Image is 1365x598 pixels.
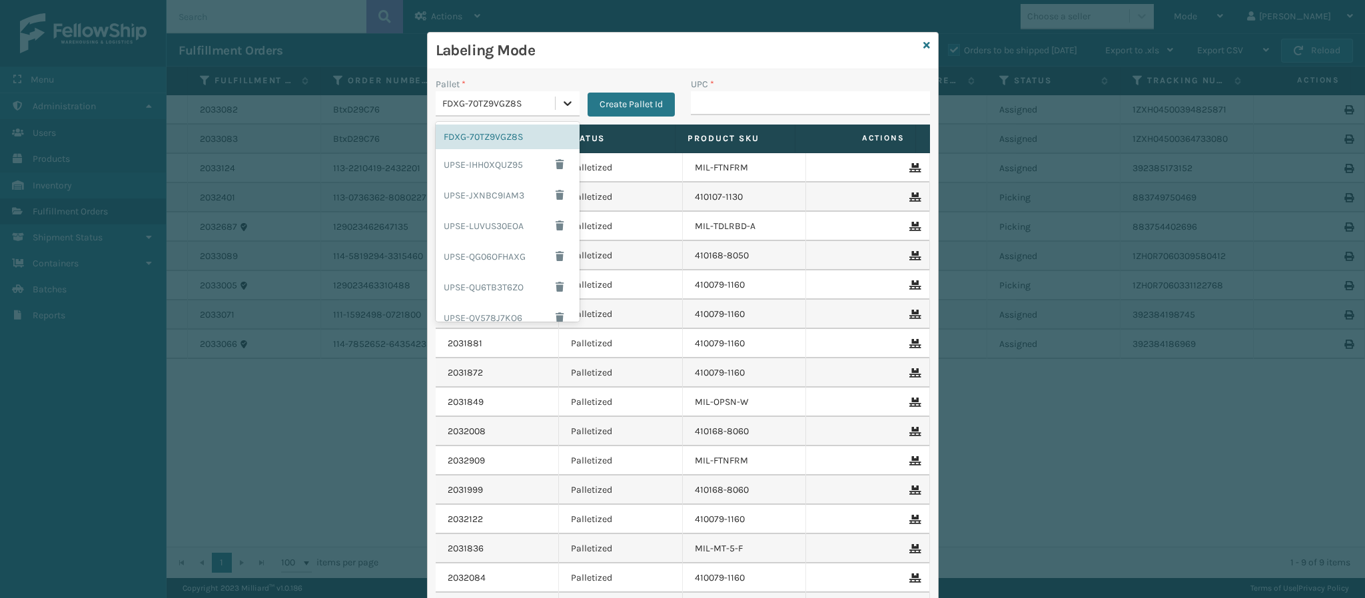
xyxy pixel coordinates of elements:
a: 2031836 [448,542,484,555]
a: 2031872 [448,366,483,380]
i: Remove From Pallet [909,251,917,260]
button: Create Pallet Id [588,93,675,117]
td: 410079-1160 [683,300,807,329]
i: Remove From Pallet [909,544,917,553]
i: Remove From Pallet [909,456,917,465]
i: Remove From Pallet [909,310,917,319]
div: FDXG-70TZ9VGZ8S [436,125,580,149]
i: Remove From Pallet [909,192,917,202]
i: Remove From Pallet [909,485,917,495]
a: 2031881 [448,337,482,350]
td: MIL-OPSN-W [683,388,807,417]
td: 410168-8060 [683,417,807,446]
td: 410079-1160 [683,329,807,358]
label: Product SKU [687,133,783,145]
a: 2032909 [448,454,485,467]
td: Palletized [559,300,683,329]
td: Palletized [559,241,683,270]
td: Palletized [559,182,683,212]
div: FDXG-70TZ9VGZ8S [442,97,556,111]
td: 410168-8050 [683,241,807,270]
td: MIL-FTNFRM [683,153,807,182]
div: UPSE-QG06OFHAXG [436,241,580,272]
label: UPC [691,77,714,91]
h3: Labeling Mode [436,41,918,61]
span: Actions [799,127,912,149]
label: Status [568,133,663,145]
a: 2031999 [448,483,483,497]
i: Remove From Pallet [909,398,917,407]
td: MIL-MT-5-F [683,534,807,563]
td: Palletized [559,388,683,417]
td: Palletized [559,417,683,446]
td: 410079-1160 [683,563,807,593]
a: 2032084 [448,571,486,585]
td: Palletized [559,270,683,300]
td: 410079-1160 [683,505,807,534]
i: Remove From Pallet [909,427,917,436]
i: Remove From Pallet [909,339,917,348]
i: Remove From Pallet [909,280,917,290]
div: UPSE-QU6TB3T6ZO [436,272,580,302]
td: 410168-8060 [683,475,807,505]
a: 2031849 [448,396,484,409]
div: UPSE-JXNBC9IAM3 [436,180,580,210]
td: MIL-TDLRBD-A [683,212,807,241]
td: Palletized [559,563,683,593]
div: UPSE-QV578J7KO6 [436,302,580,333]
td: Palletized [559,446,683,475]
td: Palletized [559,534,683,563]
td: Palletized [559,212,683,241]
td: Palletized [559,329,683,358]
td: Palletized [559,475,683,505]
div: UPSE-IHH0XQUZ95 [436,149,580,180]
td: 410079-1160 [683,270,807,300]
td: Palletized [559,153,683,182]
i: Remove From Pallet [909,573,917,583]
td: 410079-1160 [683,358,807,388]
a: 2032122 [448,513,483,526]
a: 2032008 [448,425,486,438]
td: Palletized [559,358,683,388]
label: Pallet [436,77,466,91]
i: Remove From Pallet [909,515,917,524]
td: Palletized [559,505,683,534]
td: MIL-FTNFRM [683,446,807,475]
div: UPSE-LUVUS30EOA [436,210,580,241]
i: Remove From Pallet [909,222,917,231]
i: Remove From Pallet [909,368,917,378]
td: 410107-1130 [683,182,807,212]
i: Remove From Pallet [909,163,917,172]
